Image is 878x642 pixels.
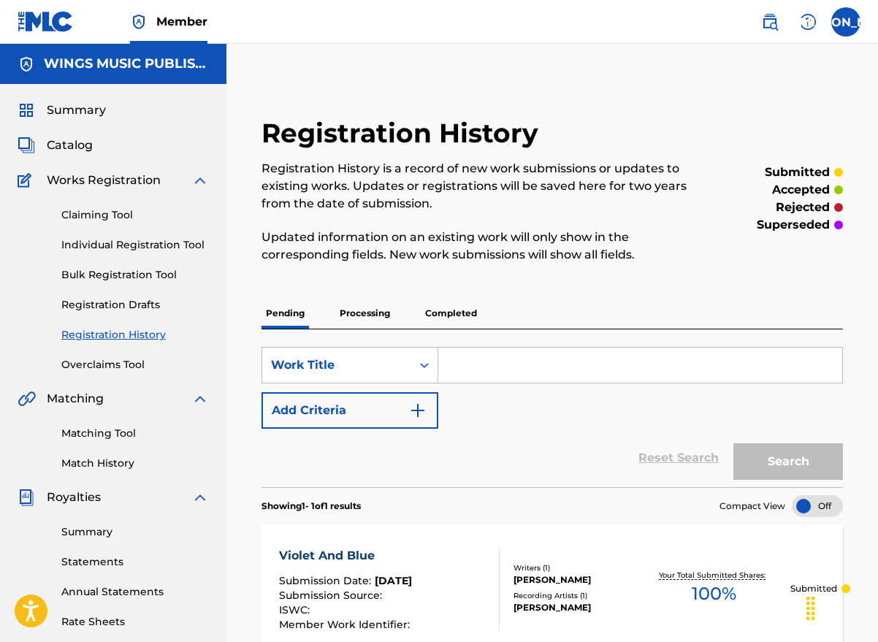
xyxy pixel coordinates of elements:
img: expand [191,489,209,506]
img: search [761,13,779,31]
span: [DATE] [375,574,412,587]
div: Work Title [271,356,402,374]
a: CatalogCatalog [18,137,93,154]
span: Member Work Identifier : [279,618,413,631]
span: 100 % [692,581,736,607]
a: Public Search [755,7,785,37]
p: Processing [335,298,394,329]
a: Individual Registration Tool [61,237,209,253]
img: Royalties [18,489,35,506]
button: Add Criteria [262,392,438,429]
p: Registration History is a record of new work submissions or updates to existing works. Updates or... [262,160,709,213]
div: Drag [799,586,822,630]
p: accepted [772,181,830,199]
a: SummarySummary [18,102,106,119]
span: Submission Date : [279,574,375,587]
img: expand [191,390,209,408]
iframe: Resource Center [837,419,878,537]
div: Writers ( 1 ) [514,562,638,573]
span: Submission Source : [279,589,386,602]
p: rejected [776,199,830,216]
a: Statements [61,554,209,570]
div: Recording Artists ( 1 ) [514,590,638,601]
a: Overclaims Tool [61,357,209,372]
img: Accounts [18,56,35,73]
a: Registration History [61,327,209,343]
a: Bulk Registration Tool [61,267,209,283]
span: Summary [47,102,106,119]
a: Registration Drafts [61,297,209,313]
img: Summary [18,102,35,119]
iframe: Chat Widget [805,572,878,642]
p: superseded [757,216,830,234]
span: Catalog [47,137,93,154]
img: help [799,13,817,31]
p: Submitted [790,582,837,595]
span: Matching [47,390,104,408]
div: Help [793,7,822,37]
h5: WINGS MUSIC PUBLISHING USA [44,56,209,72]
a: Annual Statements [61,584,209,600]
span: Royalties [47,489,101,506]
img: MLC Logo [18,11,74,32]
img: 9d2ae6d4665cec9f34b9.svg [409,402,427,419]
img: Matching [18,390,36,408]
a: Match History [61,456,209,471]
span: Compact View [719,500,785,513]
div: User Menu [831,7,860,37]
img: Catalog [18,137,35,154]
a: Matching Tool [61,426,209,441]
div: Violet And Blue [279,547,413,565]
form: Search Form [262,347,843,487]
div: [PERSON_NAME] [514,601,638,614]
img: Works Registration [18,172,37,189]
img: Top Rightsholder [130,13,148,31]
p: Completed [421,298,481,329]
div: [PERSON_NAME] [514,573,638,586]
p: Showing 1 - 1 of 1 results [262,500,361,513]
p: submitted [765,164,830,181]
a: Rate Sheets [61,614,209,630]
h2: Registration History [262,117,546,150]
a: Summary [61,524,209,540]
img: expand [191,172,209,189]
span: ISWC : [279,603,313,616]
p: Updated information on an existing work will only show in the corresponding fields. New work subm... [262,229,709,264]
a: Claiming Tool [61,207,209,223]
span: Works Registration [47,172,161,189]
span: Member [156,13,207,30]
p: Your Total Submitted Shares: [659,570,769,581]
p: Pending [262,298,309,329]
